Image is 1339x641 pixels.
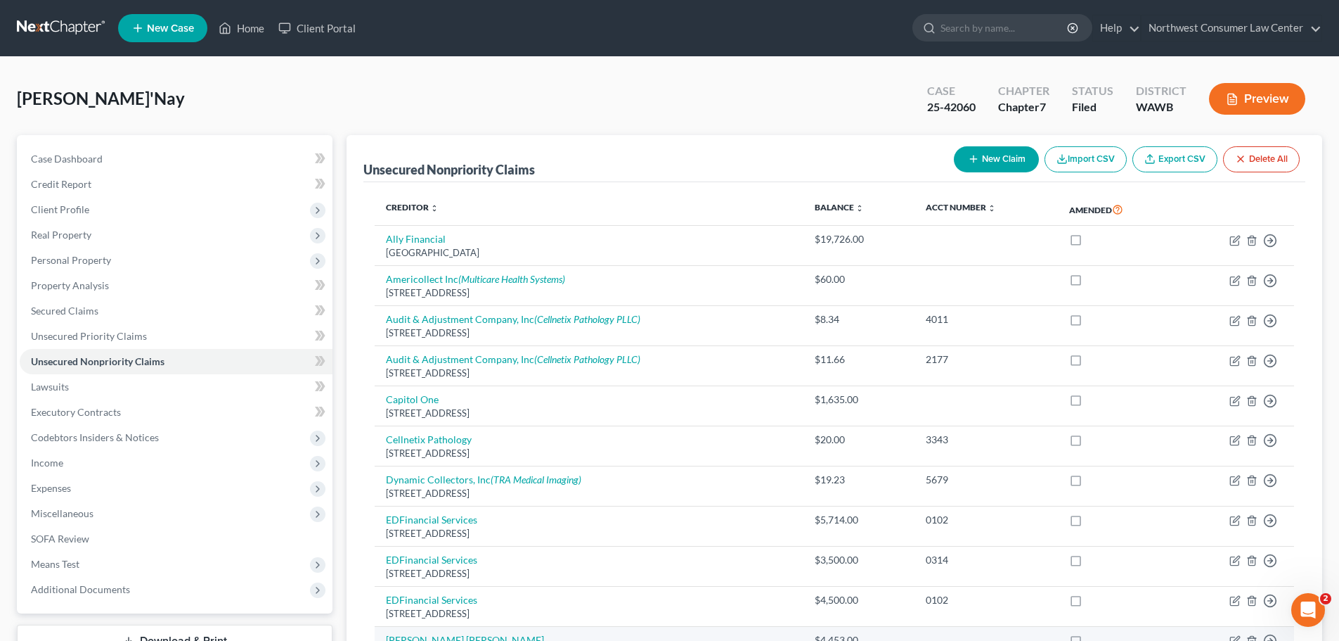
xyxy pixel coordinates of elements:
a: Case Dashboard [20,146,332,172]
a: Americollect Inc(Multicare Health Systems) [386,273,565,285]
div: [STREET_ADDRESS] [386,487,792,500]
span: Executory Contracts [31,406,121,418]
span: Miscellaneous [31,507,93,519]
a: Dynamic Collectors, Inc(TRA Medical Imaging) [386,474,581,485]
i: (Cellnetix Pathology PLLC) [534,313,640,325]
div: [STREET_ADDRESS] [386,607,792,621]
i: unfold_more [430,204,439,212]
span: Means Test [31,558,79,570]
span: Codebtors Insiders & Notices [31,431,159,443]
a: Help [1093,15,1140,41]
span: Client Profile [31,203,89,215]
a: Capitol One [386,393,439,405]
div: $5,714.00 [815,513,903,527]
a: SOFA Review [20,526,332,552]
div: $11.66 [815,353,903,367]
div: 5679 [926,473,1047,487]
span: Credit Report [31,178,91,190]
a: Secured Claims [20,298,332,324]
i: unfold_more [988,204,996,212]
div: 0314 [926,553,1047,567]
a: Creditor unfold_more [386,202,439,212]
span: Secured Claims [31,305,98,317]
div: $3,500.00 [815,553,903,567]
button: Import CSV [1044,146,1127,172]
div: District [1136,83,1186,99]
span: Unsecured Priority Claims [31,330,147,342]
span: Case Dashboard [31,153,103,165]
a: EDFinancial Services [386,594,477,606]
div: 0102 [926,593,1047,607]
a: Executory Contracts [20,400,332,425]
a: Unsecured Priority Claims [20,324,332,349]
a: Property Analysis [20,273,332,298]
div: $8.34 [815,312,903,326]
div: [STREET_ADDRESS] [386,407,792,420]
button: New Claim [954,146,1039,172]
div: $19.23 [815,473,903,487]
div: Chapter [998,83,1049,99]
a: Home [212,15,271,41]
div: 4011 [926,312,1047,326]
a: Unsecured Nonpriority Claims [20,349,332,374]
span: Property Analysis [31,279,109,291]
a: Northwest Consumer Law Center [1141,15,1321,41]
div: Filed [1072,99,1113,115]
span: 2 [1320,593,1331,604]
div: 25-42060 [927,99,976,115]
span: Additional Documents [31,583,130,595]
span: 7 [1040,100,1046,113]
div: $19,726.00 [815,232,903,246]
div: Unsecured Nonpriority Claims [363,161,535,178]
a: Export CSV [1132,146,1217,172]
div: [GEOGRAPHIC_DATA] [386,246,792,260]
span: Real Property [31,229,91,241]
span: Unsecured Nonpriority Claims [31,355,164,367]
span: Income [31,457,63,469]
a: Client Portal [271,15,363,41]
div: [STREET_ADDRESS] [386,527,792,540]
i: (TRA Medical Imaging) [491,474,581,485]
span: New Case [147,23,194,34]
span: SOFA Review [31,533,89,545]
a: Audit & Adjustment Company, Inc(Cellnetix Pathology PLLC) [386,313,640,325]
span: [PERSON_NAME]'Nay [17,88,185,108]
div: [STREET_ADDRESS] [386,286,792,300]
div: WAWB [1136,99,1186,115]
a: Audit & Adjustment Company, Inc(Cellnetix Pathology PLLC) [386,353,640,365]
div: Case [927,83,976,99]
div: [STREET_ADDRESS] [386,447,792,460]
a: Lawsuits [20,374,332,400]
a: Ally Financial [386,233,446,245]
a: Balance unfold_more [815,202,864,212]
a: Cellnetix Pathology [386,433,472,445]
i: (Multicare Health Systems) [458,273,565,285]
div: 2177 [926,353,1047,367]
div: [STREET_ADDRESS] [386,367,792,380]
div: [STREET_ADDRESS] [386,326,792,340]
a: Acct Number unfold_more [926,202,996,212]
button: Preview [1209,83,1305,115]
button: Delete All [1223,146,1300,172]
a: Credit Report [20,172,332,197]
input: Search by name... [940,15,1069,41]
span: Lawsuits [31,381,69,393]
div: $20.00 [815,433,903,447]
div: [STREET_ADDRESS] [386,567,792,580]
a: EDFinancial Services [386,514,477,526]
div: Status [1072,83,1113,99]
div: 0102 [926,513,1047,527]
i: (Cellnetix Pathology PLLC) [534,353,640,365]
span: Expenses [31,482,71,494]
div: 3343 [926,433,1047,447]
div: $1,635.00 [815,393,903,407]
span: Personal Property [31,254,111,266]
div: $60.00 [815,272,903,286]
i: unfold_more [855,204,864,212]
div: $4,500.00 [815,593,903,607]
div: Chapter [998,99,1049,115]
th: Amended [1058,193,1177,226]
iframe: Intercom live chat [1291,593,1325,627]
a: EDFinancial Services [386,554,477,566]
